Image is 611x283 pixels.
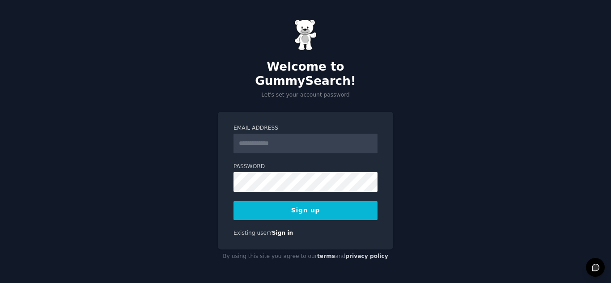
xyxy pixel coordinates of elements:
[272,230,293,236] a: Sign in
[233,163,378,171] label: Password
[345,253,388,259] a: privacy policy
[294,19,317,51] img: Gummy Bear
[233,230,272,236] span: Existing user?
[218,249,393,264] div: By using this site you agree to our and
[317,253,335,259] a: terms
[218,91,393,99] p: Let's set your account password
[233,124,378,132] label: Email Address
[233,201,378,220] button: Sign up
[218,60,393,88] h2: Welcome to GummySearch!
